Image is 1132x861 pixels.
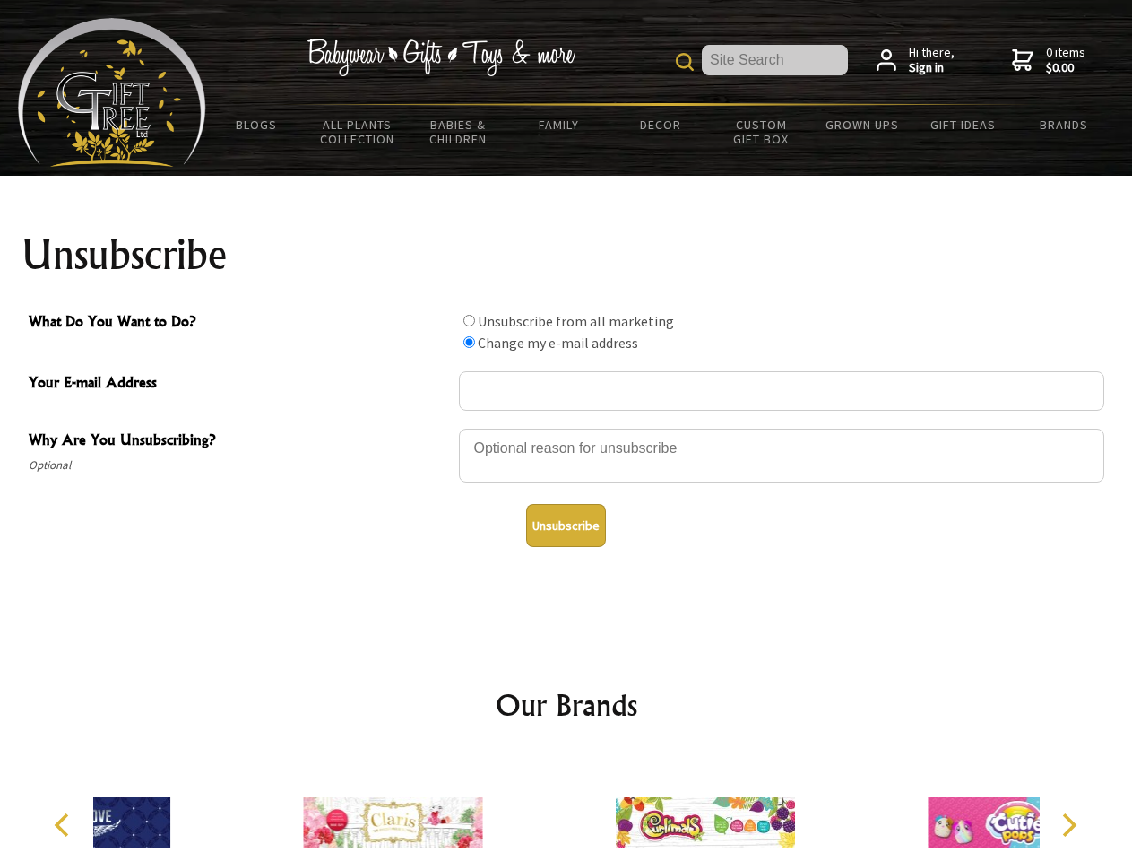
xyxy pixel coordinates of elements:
[463,315,475,326] input: What Do You Want to Do?
[811,106,912,143] a: Grown Ups
[307,39,575,76] img: Babywear - Gifts - Toys & more
[509,106,610,143] a: Family
[702,45,848,75] input: Site Search
[877,45,955,76] a: Hi there,Sign in
[526,504,606,547] button: Unsubscribe
[1014,106,1115,143] a: Brands
[1012,45,1085,76] a: 0 items$0.00
[307,106,409,158] a: All Plants Collection
[29,429,450,455] span: Why Are You Unsubscribing?
[478,334,638,352] label: Change my e-mail address
[29,455,450,476] span: Optional
[463,336,475,348] input: What Do You Want to Do?
[459,429,1104,483] textarea: Why Are You Unsubscribing?
[711,106,812,158] a: Custom Gift Box
[29,310,450,336] span: What Do You Want to Do?
[459,371,1104,411] input: Your E-mail Address
[478,312,674,330] label: Unsubscribe from all marketing
[912,106,1014,143] a: Gift Ideas
[609,106,711,143] a: Decor
[1046,44,1085,76] span: 0 items
[22,233,1111,276] h1: Unsubscribe
[909,60,955,76] strong: Sign in
[36,683,1097,726] h2: Our Brands
[676,53,694,71] img: product search
[206,106,307,143] a: BLOGS
[1046,60,1085,76] strong: $0.00
[29,371,450,397] span: Your E-mail Address
[18,18,206,167] img: Babyware - Gifts - Toys and more...
[408,106,509,158] a: Babies & Children
[1049,805,1088,845] button: Next
[45,805,84,845] button: Previous
[909,45,955,76] span: Hi there,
